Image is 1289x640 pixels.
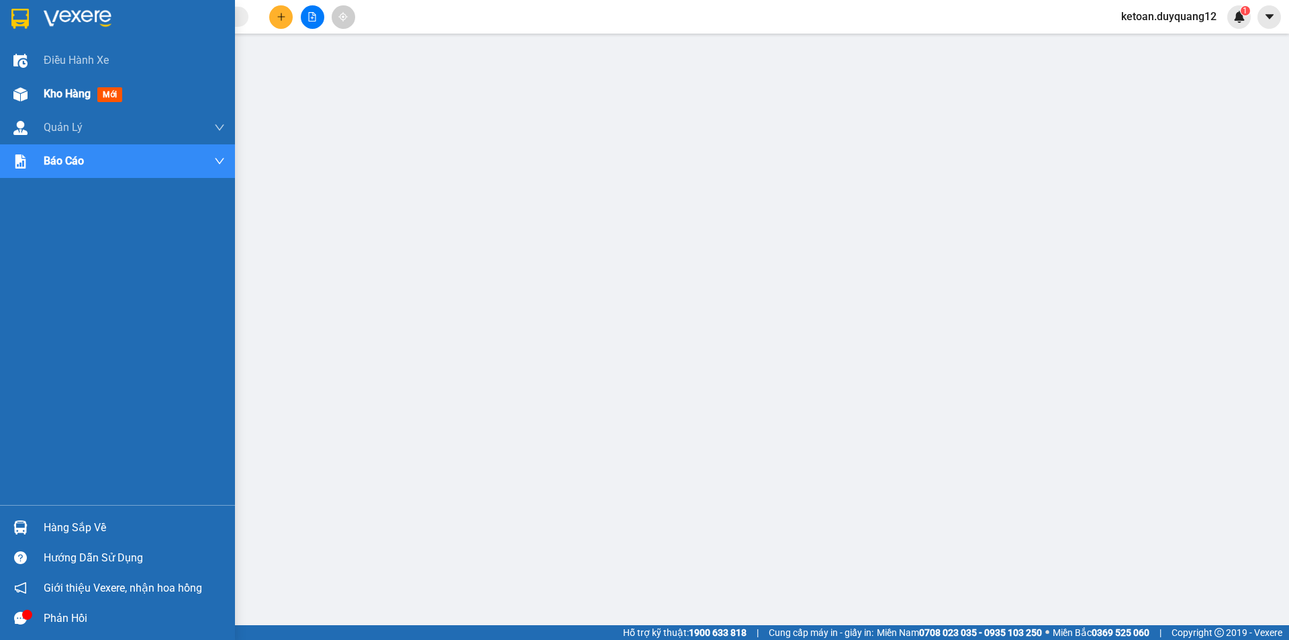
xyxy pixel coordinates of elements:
span: plus [277,12,286,21]
span: Miền Nam [877,625,1042,640]
strong: 0708 023 035 - 0935 103 250 [919,627,1042,638]
img: warehouse-icon [13,87,28,101]
img: warehouse-icon [13,520,28,535]
span: Báo cáo [44,152,84,169]
span: copyright [1214,628,1224,637]
span: Miền Bắc [1053,625,1149,640]
div: Hàng sắp về [44,518,225,538]
button: file-add [301,5,324,29]
img: warehouse-icon [13,121,28,135]
sup: 1 [1241,6,1250,15]
span: | [1159,625,1161,640]
strong: 0369 525 060 [1092,627,1149,638]
span: mới [97,87,122,102]
span: Cung cấp máy in - giấy in: [769,625,873,640]
button: plus [269,5,293,29]
button: aim [332,5,355,29]
span: message [14,612,27,625]
span: file-add [307,12,317,21]
span: question-circle [14,551,27,564]
span: Quản Lý [44,119,83,136]
span: ⚪️ [1045,630,1049,635]
span: Hỗ trợ kỹ thuật: [623,625,747,640]
span: Giới thiệu Vexere, nhận hoa hồng [44,580,202,596]
img: logo-vxr [11,9,29,29]
span: caret-down [1263,11,1276,23]
button: caret-down [1257,5,1281,29]
div: Hướng dẫn sử dụng [44,548,225,568]
img: icon-new-feature [1233,11,1245,23]
span: ketoan.duyquang12 [1110,8,1227,25]
div: Phản hồi [44,608,225,629]
img: warehouse-icon [13,54,28,68]
span: Kho hàng [44,87,91,100]
span: down [214,156,225,167]
span: | [757,625,759,640]
span: aim [338,12,348,21]
span: notification [14,582,27,594]
span: down [214,122,225,133]
span: Điều hành xe [44,52,109,68]
span: 1 [1243,6,1247,15]
strong: 1900 633 818 [689,627,747,638]
img: solution-icon [13,154,28,169]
